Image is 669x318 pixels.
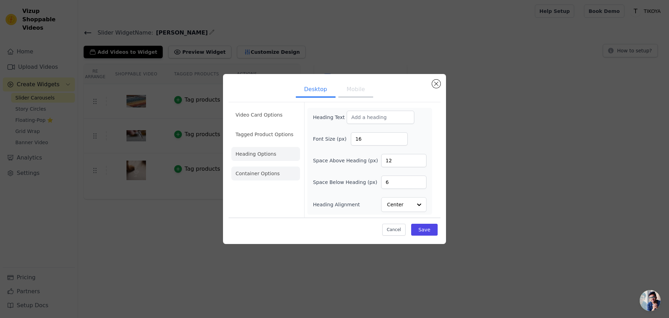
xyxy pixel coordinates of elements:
[231,167,300,180] li: Container Options
[231,147,300,161] li: Heading Options
[313,114,347,121] label: Heading Text
[313,157,378,164] label: Space Above Heading (px)
[382,224,406,236] button: Cancel
[411,224,438,236] button: Save
[231,108,300,122] li: Video Card Options
[432,80,440,88] button: Close modal
[347,111,414,124] input: Add a heading
[231,127,300,141] li: Tagged Product Options
[296,82,336,98] button: Desktop
[313,179,377,186] label: Space Below Heading (px)
[313,201,361,208] label: Heading Alignment
[640,290,661,311] div: Ouvrir le chat
[313,135,351,142] label: Font Size (px)
[338,82,373,98] button: Mobile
